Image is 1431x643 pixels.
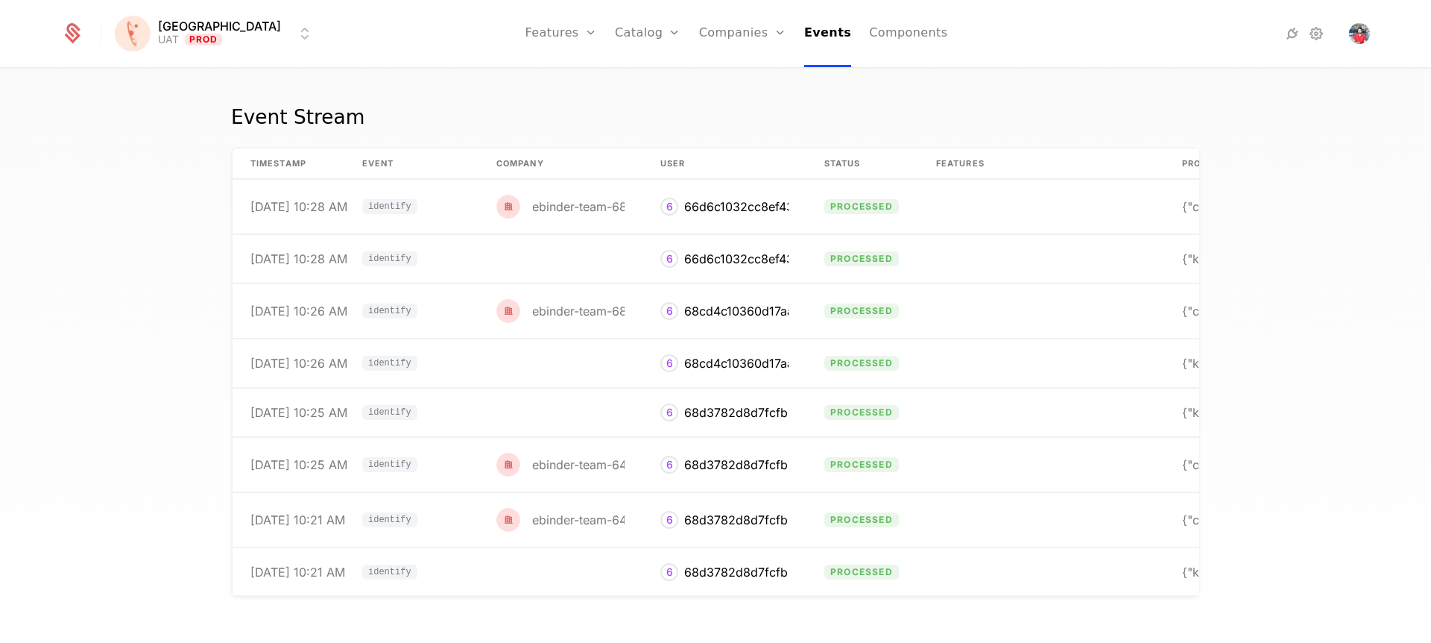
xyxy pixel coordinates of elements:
th: Event [344,148,478,180]
span: processed [824,356,899,371]
div: 68cd4c10360d17aa8d560846 [660,354,789,372]
span: identify [362,304,417,319]
div: 68d3782d8d7fcfb540b1eee6 [684,563,850,581]
div: ebinder-team-68d669960a08d24cdc688f7f [496,195,625,219]
button: Select environment [119,17,314,50]
th: Properties [1164,148,1313,180]
div: {"company":{"keys":{"ebinder-team":"68d669960a08d2 [1182,201,1295,213]
th: Company [478,148,642,180]
div: {"company":{"keys":{"ebinder-team":"64cb088452278d [1182,459,1295,471]
div: 66d6c1032cc8ef43e5692e0a [684,250,851,268]
th: Status [806,148,918,180]
div: {"keys":{"id":"68d3782d8d7fcfb540b1eee6"}} [1182,407,1295,418]
div: 6 [660,456,678,474]
div: {"company":{"keys":{"ebinder-team":"64cb088452278d [1182,514,1295,526]
img: Florence [115,16,151,51]
div: 66d6c1032cc8ef43e5692e0a [684,198,851,216]
span: identify [362,251,417,266]
img: red.png [496,508,520,532]
div: 66d6c1032cc8ef43e5692e0a [660,198,789,216]
span: [GEOGRAPHIC_DATA] [158,20,281,32]
span: identify [368,307,411,316]
span: Prod [185,34,223,46]
span: identify [362,356,417,371]
div: {"keys":{"id":"68d3782d8d7fcfb540b1eee6"}} [1182,566,1295,578]
span: processed [824,565,899,580]
span: processed [824,405,899,420]
div: 68d3782d8d7fcfb540b1eee6 [660,456,789,474]
a: Integrations [1283,25,1301,43]
th: Features [918,148,1164,180]
div: {"company":{"keys":{"ebinder-team":"683f49c845d193 [1182,305,1295,317]
th: timestamp [233,148,344,180]
div: 6 [660,198,678,216]
button: Open user button [1349,23,1370,44]
div: [DATE] 10:28 AM [250,253,347,265]
div: ebinder-team-64cb088452278d0042bbe780 [496,453,625,477]
span: processed [824,199,899,214]
span: identify [362,405,417,420]
img: red.png [496,299,520,323]
div: 68d3782d8d7fcfb540b1eee6 [660,404,789,421]
span: identify [362,512,417,527]
div: ebinder-team-683f49c845d193166c89964d [532,305,781,317]
div: ebinder-team-64cb088452278d0042bbe780 [532,514,788,526]
span: identify [368,254,411,263]
span: identify [368,460,411,469]
img: red.png [496,195,520,219]
span: processed [824,512,899,527]
div: {"keys":{"id":"66d6c1032cc8ef43e5692e0a"}} [1182,253,1295,265]
div: 68d3782d8d7fcfb540b1eee6 [660,563,789,581]
th: User [642,148,806,180]
span: identify [368,408,411,417]
span: identify [368,359,411,368]
div: ebinder-team-64cb088452278d0042bbe780 [532,459,788,471]
div: 68d3782d8d7fcfb540b1eee6 [684,456,850,474]
div: [DATE] 10:25 AM [250,459,347,471]
div: [DATE] 10:21 AM [250,566,345,578]
div: [DATE] 10:25 AM [250,407,347,418]
div: 6 [660,302,678,320]
div: ebinder-team-683f49c845d193166c89964d [496,299,625,323]
div: 6 [660,250,678,268]
span: processed [824,251,899,266]
span: identify [362,199,417,214]
a: Settings [1307,25,1325,43]
span: identify [368,202,411,211]
div: UAT [158,32,179,47]
div: [DATE] 10:26 AM [250,305,347,317]
div: [DATE] 10:26 AM [250,357,347,369]
div: 6 [660,404,678,421]
img: red.png [496,453,520,477]
span: identify [362,457,417,472]
div: 68d3782d8d7fcfb540b1eee6 [684,511,850,529]
span: processed [824,304,899,319]
div: 66d6c1032cc8ef43e5692e0a [660,250,789,268]
div: [DATE] 10:28 AM [250,201,347,213]
div: 6 [660,563,678,581]
span: processed [824,457,899,472]
span: identify [368,568,411,577]
span: identify [368,515,411,524]
div: 6 [660,354,678,372]
div: [DATE] 10:21 AM [250,514,345,526]
div: 68cd4c10360d17aa8d560846 [660,302,789,320]
div: ebinder-team-64cb088452278d0042bbe780 [496,508,625,532]
div: 6 [660,511,678,529]
div: 68d3782d8d7fcfb540b1eee6 [660,511,789,529]
div: Event Stream [231,105,364,129]
div: 68cd4c10360d17aa8d560846 [684,354,853,372]
div: ebinder-team-68d669960a08d24cdc688f7f [532,201,782,213]
div: 68cd4c10360d17aa8d560846 [684,302,853,320]
div: {"keys":{"id":"68cd4c10360d17aa8d560846"}} [1182,357,1295,369]
img: Strahinja Racic [1349,23,1370,44]
span: identify [362,565,417,580]
div: 68d3782d8d7fcfb540b1eee6 [684,404,850,421]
